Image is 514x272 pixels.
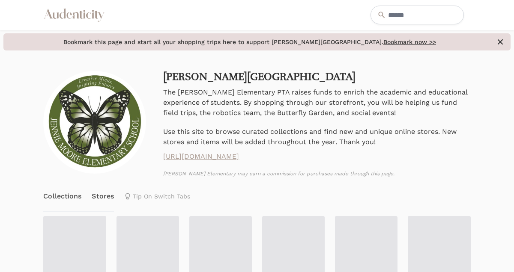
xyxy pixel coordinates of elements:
[383,38,436,45] a: Bookmark now >>
[133,193,190,200] span: translation missing: en.profiles.school_body.tip_on_switch_tabs
[163,87,470,118] p: The [PERSON_NAME] Elementary PTA raises funds to enrich the academic and educational experience o...
[163,127,470,147] p: Use this site to browse curated collections and find new and unique online stores. New stores and...
[92,181,114,211] a: Stores
[9,38,491,46] span: Bookmark this page and start all your shopping trips here to support [PERSON_NAME][GEOGRAPHIC_DATA].
[43,71,146,174] img: Profile picture
[163,170,470,177] p: [PERSON_NAME] Elementary may earn a commission for purchases made through this page.
[163,151,470,162] a: [URL][DOMAIN_NAME]
[43,181,81,211] a: Collections
[163,70,356,83] a: [PERSON_NAME][GEOGRAPHIC_DATA]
